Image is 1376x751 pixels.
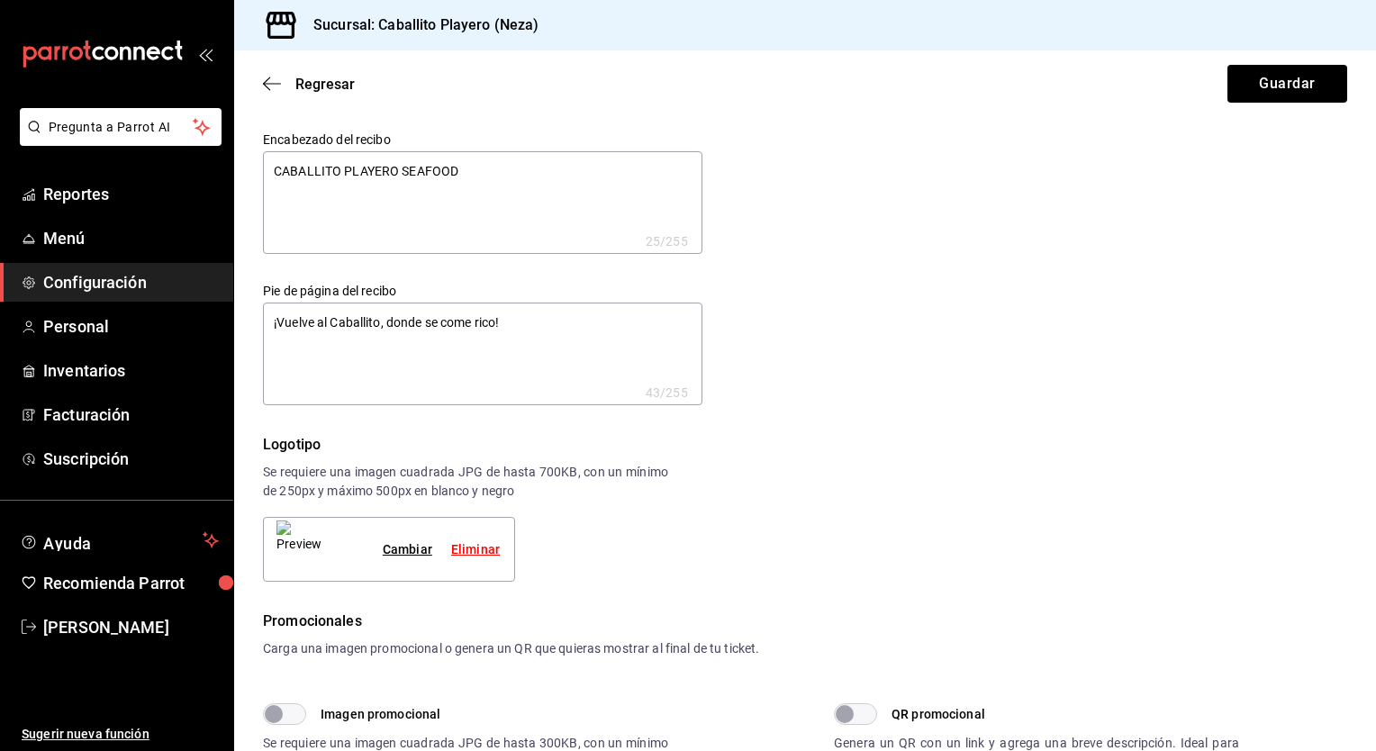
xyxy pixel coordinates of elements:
span: Menú [43,226,219,250]
div: Carga una imagen promocional o genera un QR que quieras mostrar al final de tu ticket. [263,639,1347,658]
span: Imagen promocional [321,705,440,724]
button: open_drawer_menu [198,47,213,61]
div: 25 /255 [646,232,688,250]
button: Pregunta a Parrot AI [20,108,222,146]
span: Ayuda [43,529,195,551]
span: QR promocional [892,705,985,724]
span: Sugerir nueva función [22,725,219,744]
img: Preview [276,520,321,578]
span: [PERSON_NAME] [43,615,219,639]
div: 43 /255 [646,384,688,402]
span: Recomienda Parrot [43,571,219,595]
span: Regresar [295,76,355,93]
div: Cambiar [383,540,432,559]
span: Pregunta a Parrot AI [49,118,194,137]
span: Personal [43,314,219,339]
span: Suscripción [43,447,219,471]
button: Regresar [263,76,355,93]
label: Pie de página del recibo [263,285,702,297]
button: Guardar [1227,65,1347,103]
div: Logotipo [263,434,668,456]
h3: Sucursal: Caballito Playero (Neza) [299,14,539,36]
span: Configuración [43,270,219,294]
div: Eliminar [451,540,500,559]
a: Pregunta a Parrot AI [13,131,222,149]
div: Promocionales [263,611,1347,632]
span: Reportes [43,182,219,206]
span: Inventarios [43,358,219,383]
label: Encabezado del recibo [263,133,702,146]
div: Se requiere una imagen cuadrada JPG de hasta 700KB, con un mínimo de 250px y máximo 500px en blan... [263,463,668,501]
span: Facturación [43,403,219,427]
